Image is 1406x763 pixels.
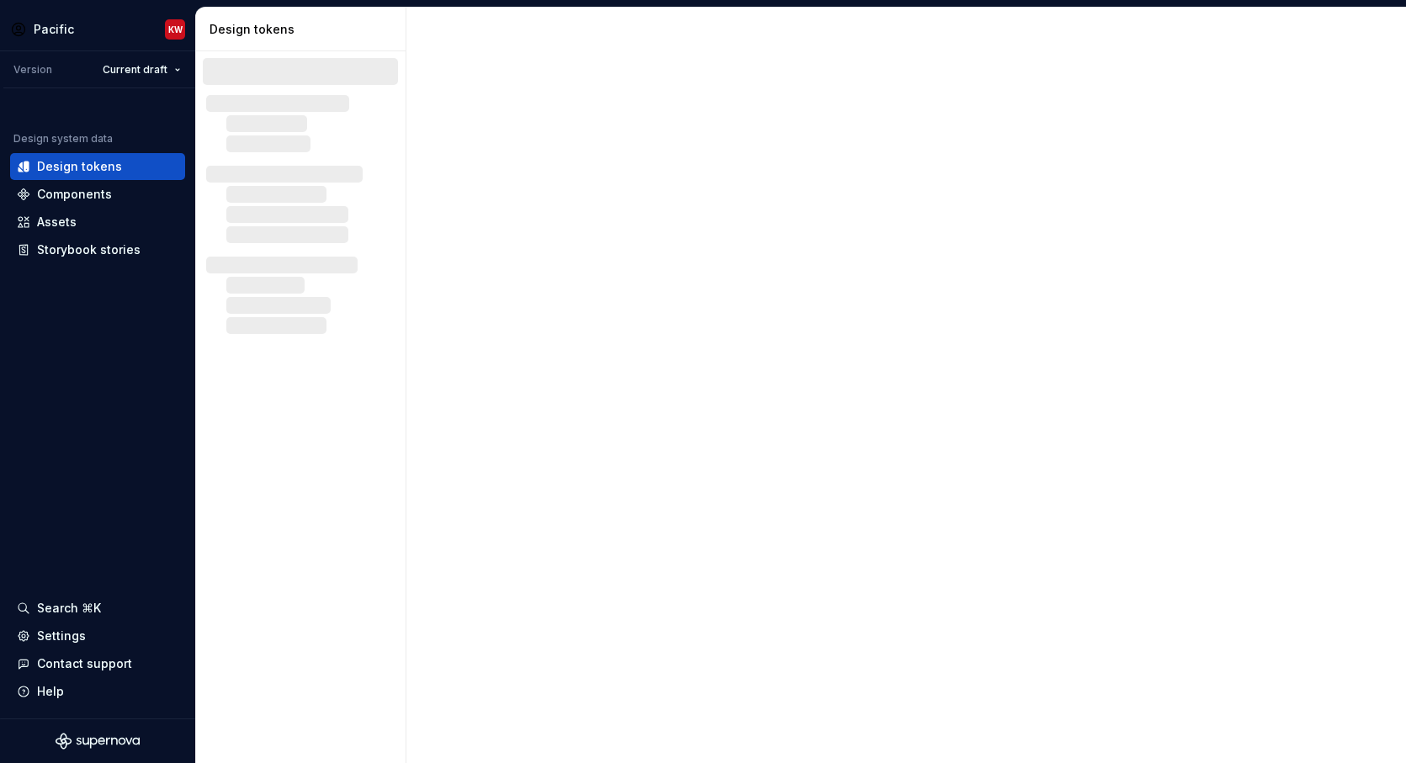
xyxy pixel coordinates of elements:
div: KW [168,23,183,36]
div: Version [13,63,52,77]
div: Design tokens [37,158,122,175]
div: Settings [37,628,86,644]
a: Components [10,181,185,208]
div: Pacific [34,21,74,38]
button: Search ⌘K [10,595,185,622]
button: Contact support [10,650,185,677]
div: Design tokens [210,21,399,38]
div: Help [37,683,64,700]
div: Contact support [37,655,132,672]
div: Assets [37,214,77,230]
span: Current draft [103,63,167,77]
button: Current draft [95,58,188,82]
div: Components [37,186,112,203]
a: Assets [10,209,185,236]
svg: Supernova Logo [56,733,140,750]
div: Design system data [13,132,113,146]
button: PacificKW [3,11,192,47]
a: Design tokens [10,153,185,180]
a: Storybook stories [10,236,185,263]
div: Search ⌘K [37,600,101,617]
button: Help [10,678,185,705]
div: Storybook stories [37,241,141,258]
a: Settings [10,623,185,649]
